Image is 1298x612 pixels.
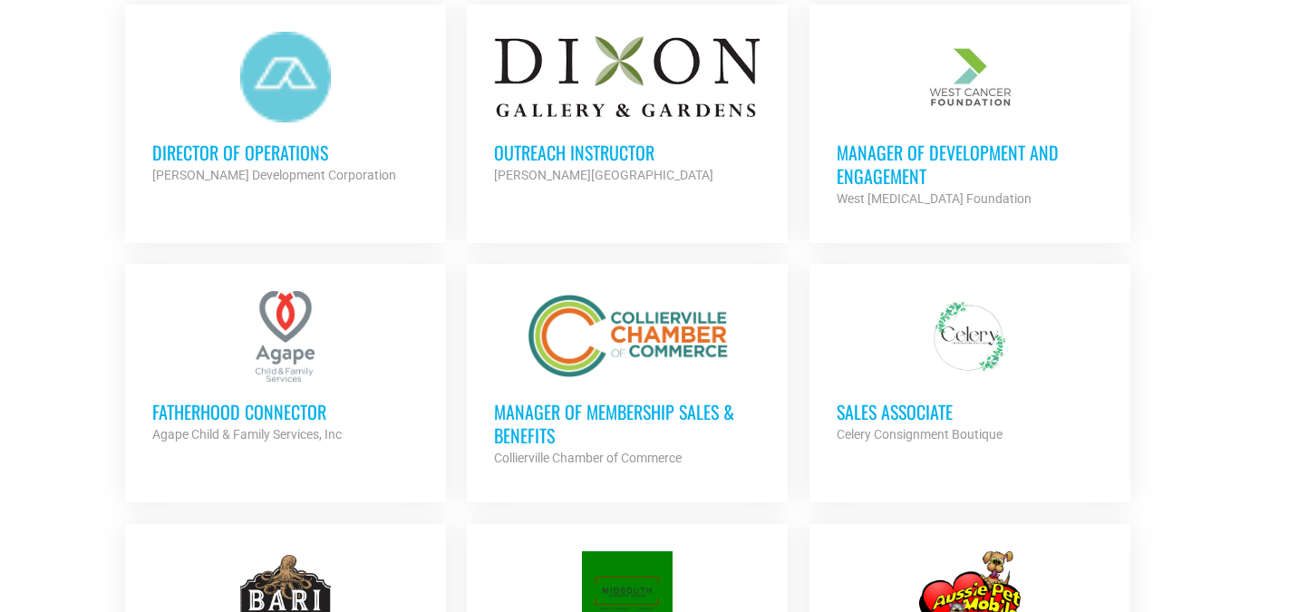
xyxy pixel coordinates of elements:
h3: Fatherhood Connector [152,400,419,423]
a: Sales Associate Celery Consignment Boutique [809,264,1130,472]
h3: Manager of Membership Sales & Benefits [494,400,760,447]
a: Outreach Instructor [PERSON_NAME][GEOGRAPHIC_DATA] [467,5,788,213]
a: Manager of Development and Engagement West [MEDICAL_DATA] Foundation [809,5,1130,237]
strong: Celery Consignment Boutique [837,427,1003,442]
a: Director of Operations [PERSON_NAME] Development Corporation [125,5,446,213]
h3: Outreach Instructor [494,141,760,164]
strong: Agape Child & Family Services, Inc [152,427,342,442]
h3: Sales Associate [837,400,1103,423]
h3: Director of Operations [152,141,419,164]
strong: West [MEDICAL_DATA] Foundation [837,191,1032,206]
strong: Collierville Chamber of Commerce [494,451,682,465]
strong: [PERSON_NAME][GEOGRAPHIC_DATA] [494,168,713,182]
a: Manager of Membership Sales & Benefits Collierville Chamber of Commerce [467,264,788,496]
a: Fatherhood Connector Agape Child & Family Services, Inc [125,264,446,472]
strong: [PERSON_NAME] Development Corporation [152,168,396,182]
h3: Manager of Development and Engagement [837,141,1103,188]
